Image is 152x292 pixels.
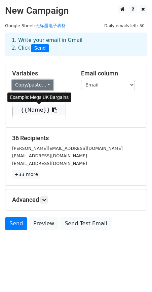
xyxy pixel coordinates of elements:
a: {{Name}} [12,105,66,115]
div: 聊天小组件 [118,260,152,292]
small: [EMAIL_ADDRESS][DOMAIN_NAME] [12,153,87,158]
a: Preview [29,217,59,230]
span: Send [31,44,49,52]
iframe: Chat Widget [118,260,152,292]
a: +33 more [12,170,40,179]
span: Daily emails left: 50 [102,22,147,30]
h5: Email column [81,70,140,77]
div: 1. Write your email in Gmail 2. Click [7,37,145,52]
h5: Advanced [12,196,140,203]
h5: 36 Recipients [12,134,140,142]
div: Example: Mega UK Bargains [7,93,71,102]
small: [PERSON_NAME][EMAIL_ADDRESS][DOMAIN_NAME] [12,146,123,151]
a: 无标题电子表格 [35,23,66,28]
small: Google Sheet: [5,23,66,28]
a: Daily emails left: 50 [102,23,147,28]
a: Send [5,217,27,230]
a: Send Test Email [60,217,111,230]
small: [EMAIL_ADDRESS][DOMAIN_NAME] [12,161,87,166]
h2: New Campaign [5,5,147,16]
